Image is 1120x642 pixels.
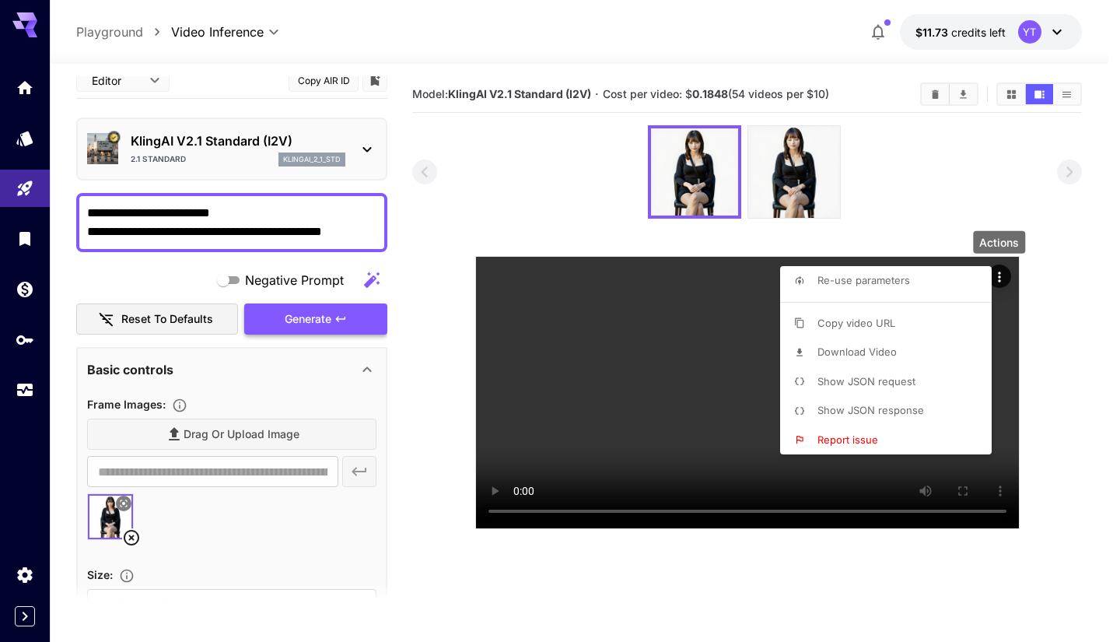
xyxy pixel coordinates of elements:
span: Re-use parameters [817,274,910,286]
span: Report issue [817,433,878,446]
span: Download Video [817,346,897,358]
span: Show JSON response [817,404,924,416]
span: Copy video URL [817,317,895,329]
div: Actions [973,231,1025,254]
span: Show JSON request [817,375,915,388]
